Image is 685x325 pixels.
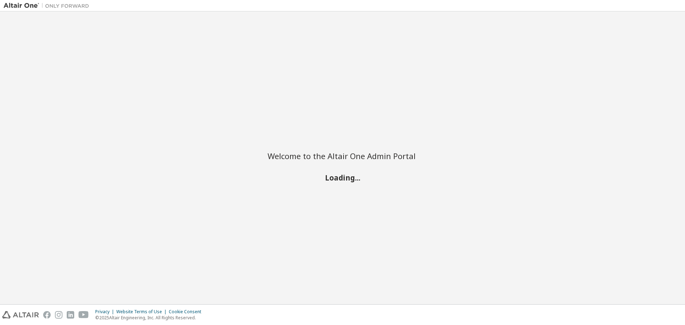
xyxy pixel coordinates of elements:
[268,151,417,161] h2: Welcome to the Altair One Admin Portal
[78,311,89,319] img: youtube.svg
[43,311,51,319] img: facebook.svg
[169,309,205,315] div: Cookie Consent
[95,309,116,315] div: Privacy
[95,315,205,321] p: © 2025 Altair Engineering, Inc. All Rights Reserved.
[116,309,169,315] div: Website Terms of Use
[67,311,74,319] img: linkedin.svg
[55,311,62,319] img: instagram.svg
[268,173,417,182] h2: Loading...
[2,311,39,319] img: altair_logo.svg
[4,2,93,9] img: Altair One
